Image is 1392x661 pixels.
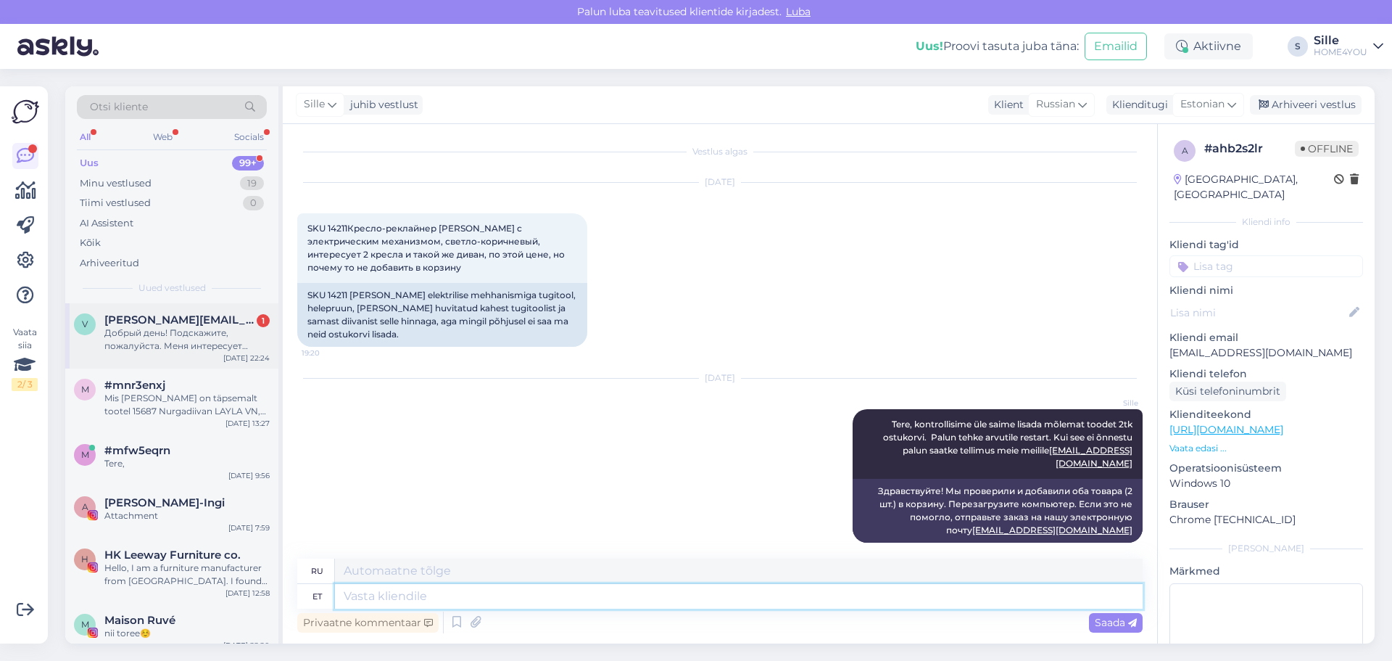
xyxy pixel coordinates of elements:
a: [URL][DOMAIN_NAME] [1169,423,1283,436]
span: M [81,619,89,630]
span: SKU 14211Кресло-реклайнер [PERSON_NAME] с электрическим механизмом, светло-коричневый, интересует... [307,223,567,273]
span: Maison Ruvé [104,614,175,627]
div: [DATE] [297,176,1143,189]
span: Estonian [1180,97,1225,112]
span: A [82,501,88,512]
span: a [1182,145,1188,156]
span: #mfw5eqrn [104,444,170,457]
span: #mnr3enxj [104,379,165,392]
div: Klienditugi [1106,97,1168,112]
p: Chrome [TECHNICAL_ID] [1169,512,1363,527]
p: Klienditeekond [1169,407,1363,422]
div: Klient [988,97,1024,112]
div: HOME4YOU [1314,46,1367,58]
div: # ahb2s2lr [1204,140,1295,157]
div: [DATE] 22:24 [223,353,270,364]
p: Kliendi email [1169,330,1363,345]
div: SKU 14211 [PERSON_NAME] elektrilise mehhanismiga tugitool, helepruun, [PERSON_NAME] huvitatud kah... [297,283,587,347]
div: Kõik [80,236,101,250]
p: Vaata edasi ... [1169,442,1363,455]
div: Web [150,128,175,147]
p: Märkmed [1169,564,1363,579]
div: [DATE] 13:27 [225,418,270,429]
div: Vaata siia [12,326,38,391]
input: Lisa tag [1169,255,1363,277]
div: Hello, I am a furniture manufacturer from [GEOGRAPHIC_DATA]. I found your website on Google and s... [104,562,270,588]
span: Sille [304,97,325,112]
span: H [81,554,88,564]
button: Emailid [1085,33,1147,60]
span: 19:20 [302,348,356,358]
div: Küsi telefoninumbrit [1169,382,1286,401]
div: 0 [243,196,264,210]
span: veronika.mahhova@hotmail.com [104,313,255,327]
div: Arhiveeri vestlus [1250,95,1362,115]
div: 99+ [232,156,264,171]
div: Aktiivne [1164,33,1253,59]
div: [DATE] 9:56 [228,470,270,481]
div: nii toree☺️ [104,627,270,640]
div: [DATE] 22:20 [223,640,270,651]
p: [EMAIL_ADDRESS][DOMAIN_NAME] [1169,345,1363,361]
div: Arhiveeritud [80,256,139,271]
span: Offline [1295,141,1359,157]
a: SilleHOME4YOU [1314,35,1383,58]
div: AI Assistent [80,216,133,231]
div: [DATE] [297,371,1143,385]
div: 1 [257,314,270,327]
a: [EMAIL_ADDRESS][DOMAIN_NAME] [1049,445,1132,469]
div: Minu vestlused [80,176,152,191]
span: v [82,319,88,329]
span: Uued vestlused [138,282,206,295]
div: [DATE] 7:59 [228,522,270,533]
div: [DATE] 12:58 [225,588,270,599]
div: S [1288,36,1308,57]
div: juhib vestlust [344,97,418,112]
span: Sille [1084,398,1138,408]
span: m [81,384,89,395]
p: Windows 10 [1169,476,1363,491]
div: Здравствуйте! Мы проверили и добавили оба товара (2 шт.) в корзину. Перезагрузите компьютер. Если... [853,479,1143,543]
div: et [312,584,322,609]
div: Kliendi info [1169,215,1363,229]
span: 9:26 [1084,543,1138,554]
span: Luba [782,5,815,18]
p: Brauser [1169,497,1363,512]
div: 19 [240,176,264,191]
span: HK Leeway Furniture co. [104,549,241,562]
div: [PERSON_NAME] [1169,542,1363,555]
p: Kliendi nimi [1169,283,1363,298]
div: [GEOGRAPHIC_DATA], [GEOGRAPHIC_DATA] [1174,172,1334,202]
span: Russian [1036,97,1075,112]
p: Kliendi telefon [1169,366,1363,382]
div: Privaatne kommentaar [297,613,439,633]
div: Proovi tasuta juba täna: [916,38,1079,55]
p: Kliendi tag'id [1169,237,1363,253]
div: Mis [PERSON_NAME] on täpsemalt tootel 15687 Nurgadiivan LAYLA VN, hallikasroosa? [104,392,270,418]
a: [EMAIL_ADDRESS][DOMAIN_NAME] [972,525,1132,535]
span: Tere, kontrollisime üle saime lisada mõlemat toodet 2tk ostukorvi. Palun tehke arvutile restart. ... [883,419,1135,469]
span: Saada [1095,616,1137,629]
div: ru [311,559,323,583]
div: Добрый день! Подскажите, пожалуйста. Меня интересует товар комод Samira 329, я бы хотела приобрес... [104,327,270,353]
img: Askly Logo [12,98,39,126]
div: Sille [1314,35,1367,46]
div: 2 / 3 [12,378,38,391]
span: Otsi kliente [90,99,148,115]
div: Tere, [104,457,270,470]
div: All [77,128,94,147]
div: Attachment [104,509,270,522]
input: Lisa nimi [1170,305,1346,321]
p: Operatsioonisüsteem [1169,461,1363,476]
span: Annye Rooväli-Ingi [104,496,225,509]
div: Vestlus algas [297,145,1143,158]
div: Socials [231,128,267,147]
div: Tiimi vestlused [80,196,151,210]
b: Uus! [916,39,943,53]
div: Uus [80,156,99,171]
span: m [81,449,89,460]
